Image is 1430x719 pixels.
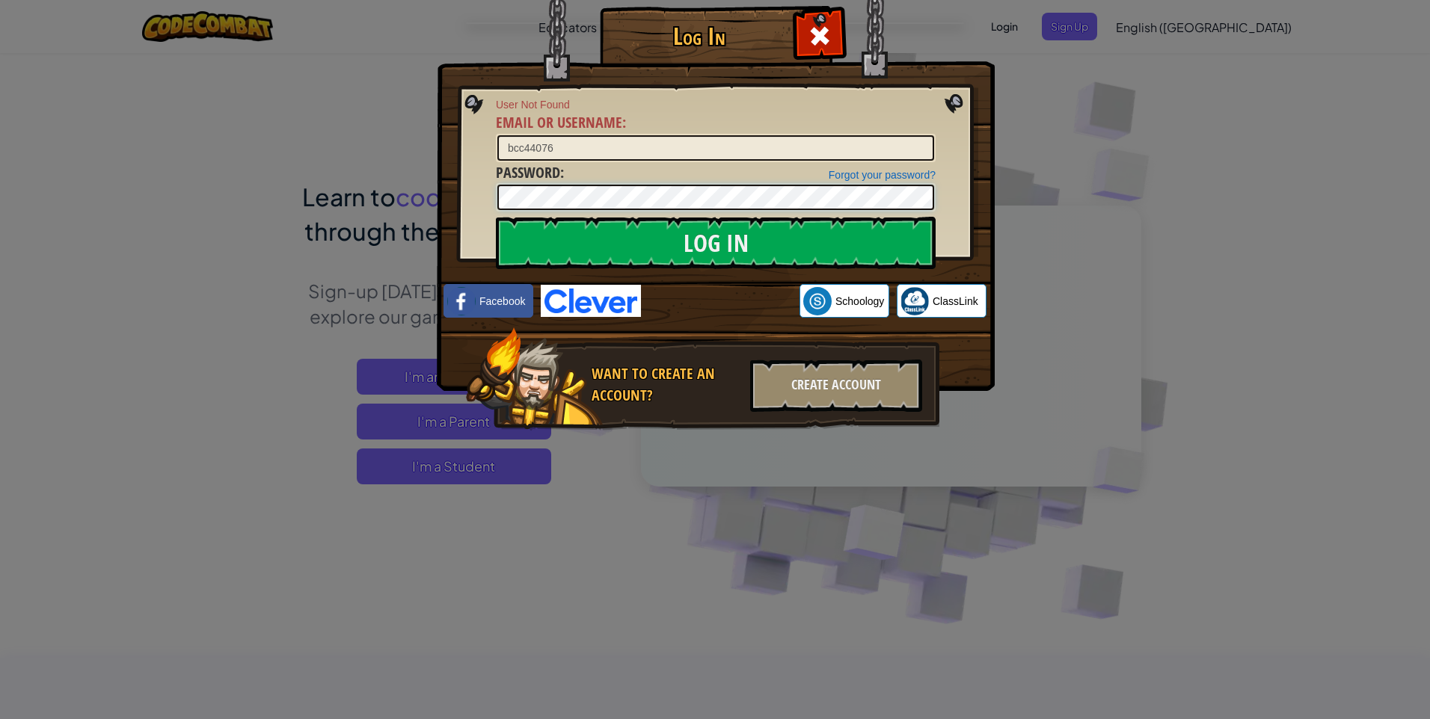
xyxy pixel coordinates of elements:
iframe: ปุ่มลงชื่อเข้าใช้ด้วย Google [641,285,800,318]
img: schoology.png [803,287,832,315]
span: Password [496,162,560,182]
span: ClassLink [933,294,978,309]
h1: Log In [604,23,794,49]
label: : [496,162,564,184]
img: clever-logo-blue.png [541,285,641,317]
div: Create Account [750,359,922,412]
span: Email or Username [496,112,622,132]
a: Forgot your password? [829,169,936,181]
input: Log In [496,217,936,269]
img: facebook_small.png [447,287,476,315]
span: User Not Found [496,97,936,112]
span: Schoology [835,294,884,309]
div: Want to create an account? [592,363,741,406]
span: Facebook [479,294,525,309]
label: : [496,112,626,134]
img: classlink-logo-small.png [900,287,929,315]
